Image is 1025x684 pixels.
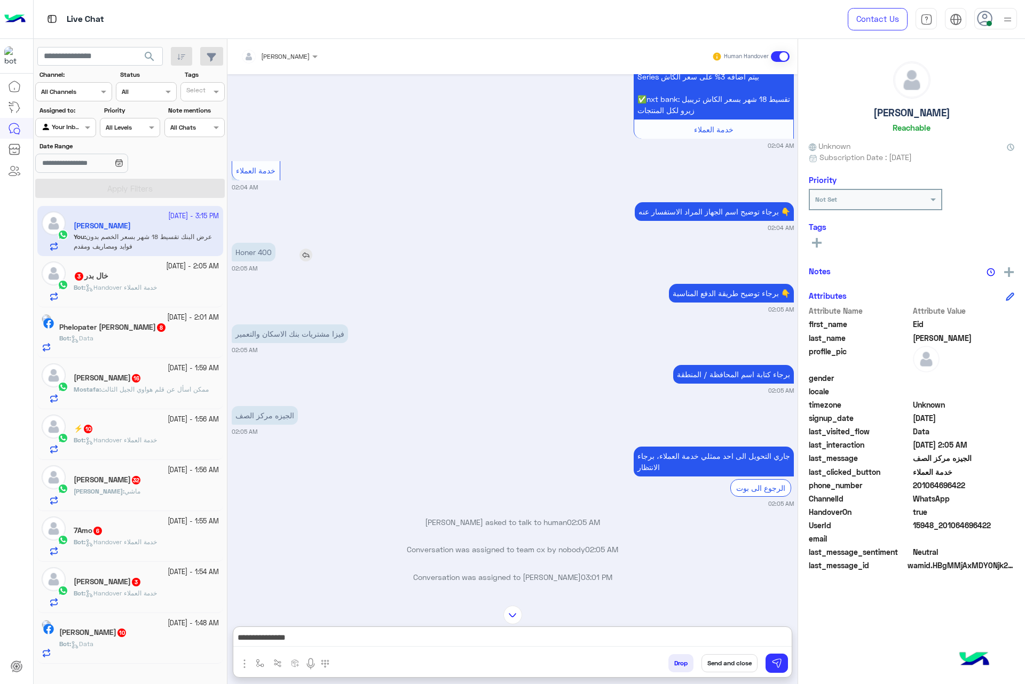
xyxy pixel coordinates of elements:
[304,657,317,670] img: send voice note
[67,12,104,27] p: Live Chat
[232,264,257,273] small: 02:05 AM
[232,406,298,425] p: 4/10/2025, 2:05 AM
[913,386,1015,397] span: null
[120,70,175,79] label: Status
[124,487,140,495] span: ماشي
[58,381,68,392] img: WhatsApp
[809,386,911,397] span: locale
[809,222,1014,232] h6: Tags
[232,427,257,436] small: 02:05 AM
[913,439,1015,450] span: 2025-10-03T23:05:52.135Z
[809,439,911,450] span: last_interaction
[1004,267,1014,277] img: add
[913,412,1015,424] span: 2025-09-22T10:55:15.958Z
[809,426,911,437] span: last_visited_flow
[768,499,794,508] small: 02:05 AM
[809,372,911,384] span: gender
[261,52,310,60] span: [PERSON_NAME]
[913,305,1015,316] span: Attribute Value
[74,538,85,546] b: :
[809,305,911,316] span: Attribute Name
[291,659,299,667] img: create order
[168,106,223,115] label: Note mentions
[815,195,837,203] b: Not Set
[913,452,1015,464] span: الجيزه مركز الصف
[819,152,912,163] span: Subscription Date : [DATE]
[238,657,251,670] img: send attachment
[913,506,1015,518] span: true
[167,313,219,323] small: [DATE] - 2:01 AM
[809,533,911,544] span: email
[58,483,68,494] img: WhatsApp
[42,363,66,387] img: defaultAdmin.png
[59,334,69,342] span: Bot
[168,363,219,373] small: [DATE] - 1:59 AM
[768,224,794,232] small: 02:04 AM
[74,487,123,495] span: [PERSON_NAME]
[157,323,165,332] span: 8
[43,624,54,634] img: Facebook
[42,261,66,285] img: defaultAdmin.png
[74,385,99,393] span: Mostafa
[59,640,71,648] b: :
[58,433,68,443] img: WhatsApp
[768,305,794,314] small: 02:05 AM
[894,62,930,98] img: defaultAdmin.png
[694,125,734,134] span: خدمة العملاء
[809,175,837,185] h6: Priority
[913,520,1015,531] span: 15948_201064696422
[634,447,794,476] p: 4/10/2025, 2:05 AM
[85,538,157,546] span: Handover خدمة العملاء
[809,506,911,518] span: HandoverOn
[75,272,83,281] span: 3
[168,567,219,577] small: [DATE] - 1:54 AM
[59,628,127,637] h5: Mostafa Yasser
[635,202,794,221] p: 4/10/2025, 2:04 AM
[232,571,794,583] p: Conversation was assigned to [PERSON_NAME]
[503,606,522,624] img: scroll
[4,46,23,66] img: 1403182699927242
[585,545,618,554] span: 02:05 AM
[321,659,329,668] img: make a call
[40,106,94,115] label: Assigned to:
[269,654,287,672] button: Trigger scenario
[768,141,794,150] small: 02:04 AM
[232,346,257,354] small: 02:05 AM
[809,452,911,464] span: last_message
[42,465,66,489] img: defaultAdmin.png
[104,106,159,115] label: Priority
[913,346,940,372] img: defaultAdmin.png
[74,436,85,444] b: :
[913,493,1015,504] span: 2
[74,385,101,393] b: :
[673,365,794,384] p: 4/10/2025, 2:05 AM
[256,659,264,667] img: select flow
[232,324,348,343] p: 4/10/2025, 2:05 AM
[913,426,1015,437] span: Data
[85,283,157,291] span: Handover خدمة العملاء
[920,13,933,26] img: tab
[185,85,206,98] div: Select
[58,535,68,545] img: WhatsApp
[232,183,258,192] small: 02:04 AM
[74,436,84,444] span: Bot
[232,544,794,555] p: Conversation was assigned to team cx by nobody
[809,493,911,504] span: ChannelId
[913,372,1015,384] span: null
[74,283,85,291] b: :
[956,641,993,679] img: hulul-logo.png
[59,323,167,332] h5: Phelopater William
[873,107,950,119] h5: [PERSON_NAME]
[74,283,84,291] span: Bot
[1001,13,1014,26] img: profile
[567,518,600,527] span: 02:05 AM
[701,654,758,672] button: Send and close
[185,70,224,79] label: Tags
[581,572,612,582] span: 03:01 PM
[132,374,140,383] span: 16
[916,8,937,30] a: tab
[913,332,1015,344] span: Mohamed
[40,70,111,79] label: Channel:
[168,618,219,629] small: [DATE] - 1:48 AM
[4,8,26,30] img: Logo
